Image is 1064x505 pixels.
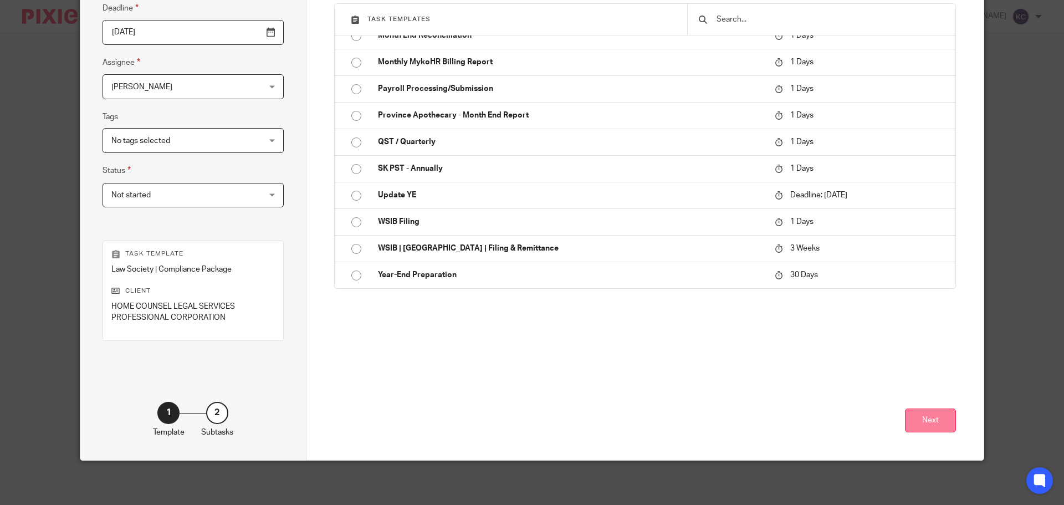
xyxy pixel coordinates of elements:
[367,16,431,22] span: Task templates
[111,301,275,324] p: HOME COUNSEL LEGAL SERVICES PROFESSIONAL CORPORATION
[378,163,764,174] p: SK PST - Annually
[378,243,764,254] p: WSIB | [GEOGRAPHIC_DATA] | Filing & Remittance
[111,264,275,275] p: Law Society | Compliance Package
[157,402,180,424] div: 1
[905,409,956,432] button: Next
[790,244,820,252] span: 3 Weeks
[790,191,847,199] span: Deadline: [DATE]
[378,83,764,94] p: Payroll Processing/Submission
[103,111,118,123] label: Tags
[790,272,818,279] span: 30 Days
[378,30,764,41] p: Month End Reconciliation
[103,2,139,14] label: Deadline
[378,269,764,280] p: Year-End Preparation
[111,287,275,295] p: Client
[201,427,233,438] p: Subtasks
[378,190,764,201] p: Update YE
[790,111,814,119] span: 1 Days
[790,218,814,226] span: 1 Days
[378,57,764,68] p: Monthly MykoHR Billing Report
[103,56,140,69] label: Assignee
[103,20,284,45] input: Use the arrow keys to pick a date
[378,110,764,121] p: Province Apothecary - Month End Report
[790,138,814,146] span: 1 Days
[103,164,131,177] label: Status
[153,427,185,438] p: Template
[111,137,170,145] span: No tags selected
[790,165,814,172] span: 1 Days
[715,13,944,25] input: Search...
[378,136,764,147] p: QST / Quarterly
[378,216,764,227] p: WSIB Filing
[206,402,228,424] div: 2
[111,249,275,258] p: Task template
[790,32,814,39] span: 1 Days
[111,191,151,199] span: Not started
[790,58,814,66] span: 1 Days
[790,85,814,93] span: 1 Days
[111,83,172,91] span: [PERSON_NAME]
